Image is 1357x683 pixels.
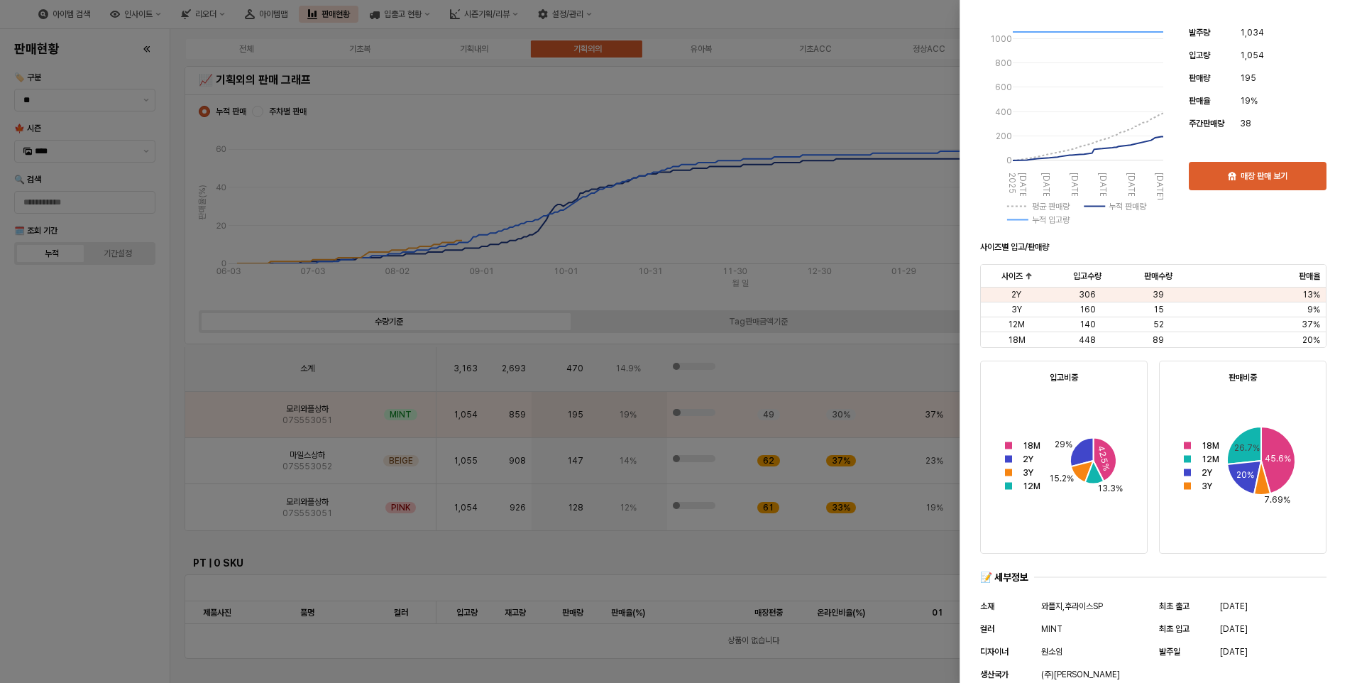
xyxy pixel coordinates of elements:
[1302,319,1320,330] span: 37%
[1079,289,1096,300] span: 306
[1220,645,1248,659] span: [DATE]
[1189,162,1326,190] button: 매장 판매 보기
[1153,319,1164,330] span: 52
[1153,289,1164,300] span: 39
[1008,334,1026,346] span: 18M
[1011,289,1021,300] span: 2Y
[1189,28,1210,38] span: 발주량
[1153,334,1164,346] span: 89
[1079,319,1096,330] span: 140
[1189,50,1210,60] span: 입고량
[1159,601,1190,611] span: 최초 출고
[1220,599,1248,613] span: [DATE]
[1079,334,1096,346] span: 448
[1073,271,1101,282] span: 입고수량
[1240,26,1264,40] span: 1,034
[1302,289,1320,300] span: 13%
[1307,304,1320,315] span: 9%
[1041,645,1062,659] span: 원소임
[1240,94,1258,108] span: 19%
[1189,96,1210,106] span: 판매율
[1240,116,1251,131] span: 38
[980,647,1009,657] span: 디자이너
[980,670,1009,679] span: 생산국가
[1229,373,1257,383] strong: 판매비중
[1159,647,1180,657] span: 발주일
[1159,624,1190,634] span: 최초 입고
[1041,599,1103,613] span: 와플지,후라이스SP
[1008,319,1025,330] span: 12M
[1001,271,1023,282] span: 사이즈
[1079,304,1096,315] span: 160
[1011,304,1022,315] span: 3Y
[1041,622,1062,636] span: MINT
[1240,71,1256,85] span: 195
[1189,73,1210,83] span: 판매량
[980,571,1028,584] div: 📝 세부정보
[1240,48,1264,62] span: 1,054
[980,601,994,611] span: 소재
[1050,373,1078,383] strong: 입고비중
[1302,334,1320,346] span: 20%
[1189,119,1224,129] span: 주간판매량
[1220,622,1248,636] span: [DATE]
[1241,170,1287,182] p: 매장 판매 보기
[1041,667,1120,682] span: (주)[PERSON_NAME]
[980,624,994,634] span: 컬러
[1144,271,1172,282] span: 판매수량
[1299,271,1320,282] span: 판매율
[1153,304,1164,315] span: 15
[980,242,1049,252] strong: 사이즈별 입고/판매량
